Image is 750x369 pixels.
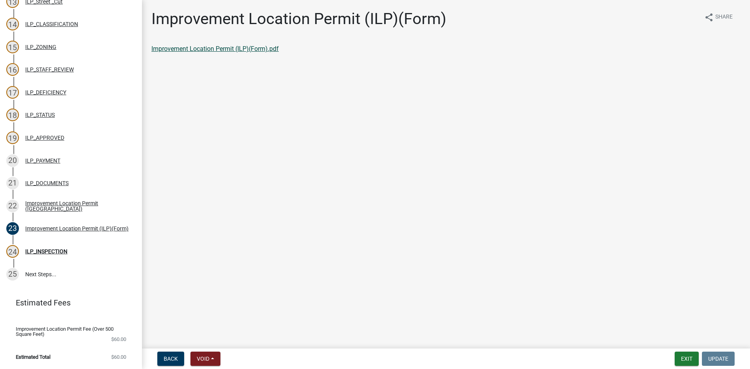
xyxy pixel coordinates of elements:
[6,268,19,281] div: 25
[702,352,735,366] button: Update
[675,352,699,366] button: Exit
[111,337,126,342] span: $60.00
[25,249,67,254] div: ILP_INSPECTION
[6,131,19,144] div: 19
[25,180,69,186] div: ILP_DOCUMENTS
[6,41,19,53] div: 15
[157,352,184,366] button: Back
[16,354,50,360] span: Estimated Total
[698,9,739,25] button: shareShare
[25,200,129,212] div: Improvement Location Permit ([GEOGRAPHIC_DATA])
[25,158,60,163] div: ILP_PAYMENT
[6,154,19,167] div: 20
[16,326,114,337] span: Improvement Location Permit Fee (Over 500 Square Feet)
[111,354,126,360] span: $60.00
[6,295,129,311] a: Estimated Fees
[190,352,220,366] button: Void
[25,226,129,231] div: Improvement Location Permit (ILP)(Form)
[6,63,19,76] div: 16
[25,135,64,140] div: ILP_APPROVED
[151,9,446,28] h1: Improvement Location Permit (ILP)(Form)
[164,356,178,362] span: Back
[708,356,728,362] span: Update
[704,13,714,22] i: share
[151,45,279,52] a: Improvement Location Permit (ILP)(Form).pdf
[6,222,19,235] div: 23
[197,356,209,362] span: Void
[6,18,19,30] div: 14
[715,13,733,22] span: Share
[25,21,78,27] div: ILP_CLASSIFICATION
[6,200,19,212] div: 22
[6,109,19,121] div: 18
[6,86,19,99] div: 17
[25,67,74,72] div: ILP_STAFF_REVIEW
[6,177,19,189] div: 21
[25,112,55,118] div: ILP_STATUS
[25,90,66,95] div: ILP_DEFICIENCY
[25,44,56,50] div: ILP_ZONING
[6,245,19,258] div: 24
